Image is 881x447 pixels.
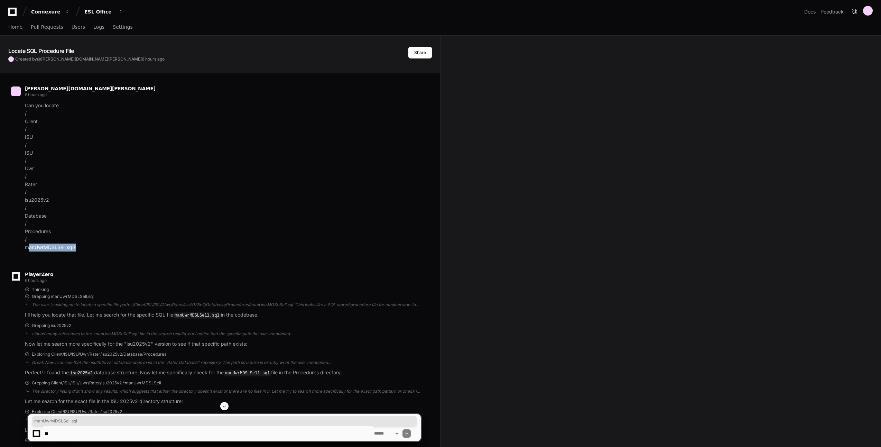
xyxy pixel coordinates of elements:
[31,25,63,29] span: Pull Requests
[32,294,94,299] span: Grepping manUwrMDSLSell.sql
[804,8,816,15] a: Docs
[31,19,63,35] a: Pull Requests
[8,19,22,35] a: Home
[25,86,156,91] span: [PERSON_NAME][DOMAIN_NAME][PERSON_NAME]
[821,8,844,15] button: Feedback
[41,56,142,62] span: [PERSON_NAME][DOMAIN_NAME][PERSON_NAME]
[93,25,104,29] span: Logs
[28,6,73,18] button: Connexure
[113,19,132,35] a: Settings
[32,323,71,328] span: Grepping isu2025v2
[8,25,22,29] span: Home
[32,360,421,365] div: Great! Now I can see that the `isu2025v2` database does exist in the "Rater Database" repository....
[31,8,61,15] div: Connexure
[25,369,421,377] p: Perfect! I found the database structure. Now let me specifically check for the file in the Proced...
[93,19,104,35] a: Logs
[25,272,53,276] span: PlayerZero
[82,6,126,18] button: ESL Office
[113,25,132,29] span: Settings
[8,47,74,54] app-text-character-animate: Locate SQL Procedure File
[224,370,271,376] code: manUwrMDSLSell.sql
[25,278,47,283] span: 6 hours ago
[32,331,421,337] div: I found many references to the `manUwrMDSLSell.sql` file in the search results, but I notice that...
[32,380,161,386] span: Grepping Client/ISU/ISU/Uwr/Rater/isu2025v2.*manUwrMDSLSell
[32,389,421,394] div: The directory listing didn't show any results, which suggests that either the directory doesn't e...
[408,47,432,58] button: Share
[37,56,41,62] span: @
[32,352,166,357] span: Exploring Client/ISU/ISU/Uwr/Rater/isu2025v2/Database/Procedures
[25,92,47,97] span: 6 hours ago
[15,56,165,62] span: Created by
[72,25,85,29] span: Users
[32,287,49,292] span: Thinking
[25,102,421,251] p: Can you locate / Client / ISU / ISU / Uwr / Rater / isu2025v2 / Database / Procedures / manUwrMDS...
[84,8,114,15] div: ESL Office
[25,311,421,319] p: I'll help you locate that file. Let me search for the specific SQL file in the codebase.
[32,302,421,308] div: The user is asking me to locate a specific file path: `/Client/ISU/ISU/Uwr/Rater/isu2025v2/Databa...
[173,312,221,319] code: manUwrMDSLSell.sql
[34,418,415,424] span: manUwrMDSLSell.sql
[25,398,421,405] p: Let me search for the exact file in the ISU 2025v2 directory structure:
[142,56,165,62] span: 6 hours ago
[72,19,85,35] a: Users
[25,340,421,348] p: Now let me search more specifically for the "isu2025v2" version to see if that specific path exists:
[69,370,94,376] code: isu2025v2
